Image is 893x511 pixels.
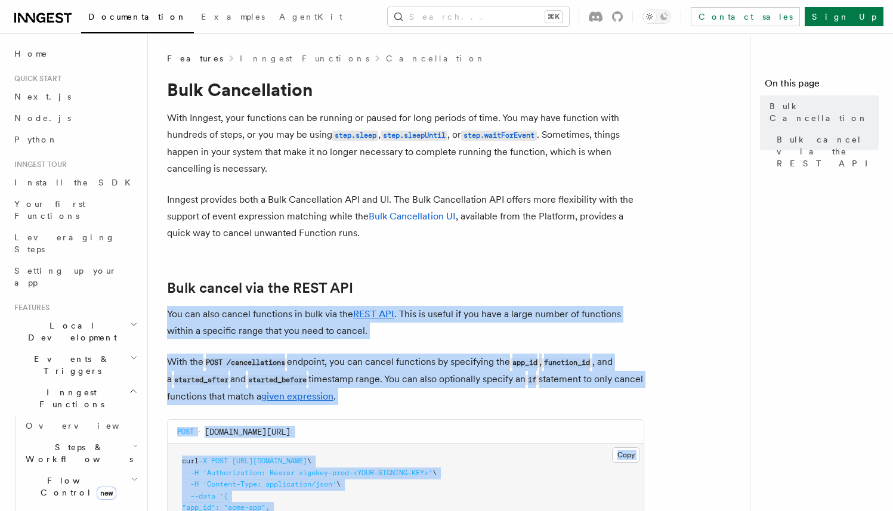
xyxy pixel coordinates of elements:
[21,415,140,436] a: Overview
[14,266,117,287] span: Setting up your app
[381,131,447,141] code: step.sleepUntil
[97,487,116,500] span: new
[272,4,350,32] a: AgentKit
[167,354,644,405] p: With the endpoint, you can cancel functions by specifying the , , and a and timestamp range. You ...
[182,457,199,465] span: curl
[203,469,432,477] span: 'Authorization: Bearer signkey-prod-<YOUR-SIGNING-KEY>'
[14,135,58,144] span: Python
[526,375,538,385] code: if
[167,306,644,339] p: You can also cancel functions in bulk via the . This is useful if you have a large number of func...
[381,129,447,140] a: step.sleepUntil
[21,436,140,470] button: Steps & Workflows
[765,95,879,129] a: Bulk Cancellation
[332,129,378,140] a: step.sleep
[211,457,228,465] span: POST
[10,348,140,382] button: Events & Triggers
[190,469,199,477] span: -H
[336,480,341,488] span: \
[10,43,140,64] a: Home
[777,134,879,169] span: Bulk cancel via the REST API
[765,76,879,95] h4: On this page
[81,4,194,33] a: Documentation
[612,447,640,463] button: Copy
[232,457,307,465] span: [URL][DOMAIN_NAME]
[177,427,194,436] span: POST
[10,320,130,343] span: Local Development
[10,172,140,193] a: Install the SDK
[21,441,133,465] span: Steps & Workflows
[261,391,333,402] a: given expression
[772,129,879,174] a: Bulk cancel via the REST API
[10,353,130,377] span: Events & Triggers
[510,358,539,368] code: app_id
[10,382,140,415] button: Inngest Functions
[167,280,353,296] a: Bulk cancel via the REST API
[88,12,187,21] span: Documentation
[691,7,800,26] a: Contact sales
[172,375,230,385] code: started_after
[167,52,223,64] span: Features
[14,48,48,60] span: Home
[10,260,140,293] a: Setting up your app
[14,233,115,254] span: Leveraging Steps
[190,492,215,500] span: --data
[388,7,569,26] button: Search...⌘K
[10,303,50,312] span: Features
[21,475,131,498] span: Flow Control
[21,470,140,503] button: Flow Controlnew
[432,469,437,477] span: \
[10,74,61,83] span: Quick start
[353,308,394,320] a: REST API
[203,358,287,368] code: POST /cancellations
[167,191,644,241] p: Inngest provides both a Bulk Cancellation API and UI. The Bulk Cancellation API offers more flexi...
[246,375,308,385] code: started_before
[14,178,138,187] span: Install the SDK
[10,160,67,169] span: Inngest tour
[461,129,536,140] a: step.waitForEvent
[26,421,149,431] span: Overview
[201,12,265,21] span: Examples
[545,11,562,23] kbd: ⌘K
[10,227,140,260] a: Leveraging Steps
[10,386,129,410] span: Inngest Functions
[194,4,272,32] a: Examples
[10,86,140,107] a: Next.js
[14,92,71,101] span: Next.js
[10,129,140,150] a: Python
[10,315,140,348] button: Local Development
[14,113,71,123] span: Node.js
[642,10,671,24] button: Toggle dark mode
[770,100,879,124] span: Bulk Cancellation
[805,7,883,26] a: Sign Up
[369,210,456,222] a: Bulk Cancellation UI
[167,110,644,177] p: With Inngest, your functions can be running or paused for long periods of time. You may have func...
[220,492,228,500] span: '{
[10,107,140,129] a: Node.js
[307,457,311,465] span: \
[203,480,336,488] span: 'Content-Type: application/json'
[199,457,207,465] span: -X
[167,79,644,100] h1: Bulk Cancellation
[279,12,342,21] span: AgentKit
[332,131,378,141] code: step.sleep
[542,358,592,368] code: function_id
[461,131,536,141] code: step.waitForEvent
[10,193,140,227] a: Your first Functions
[240,52,369,64] a: Inngest Functions
[190,480,199,488] span: -H
[386,52,486,64] a: Cancellation
[205,426,291,438] span: [DOMAIN_NAME][URL]
[14,199,85,221] span: Your first Functions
